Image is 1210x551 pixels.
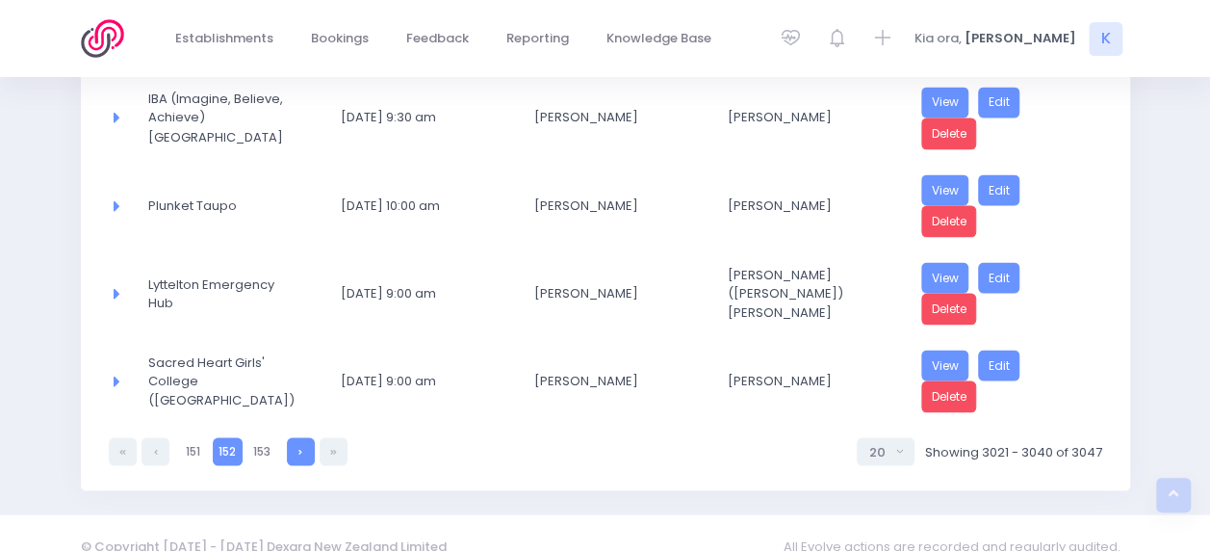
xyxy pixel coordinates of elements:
a: Previous [142,437,169,465]
td: <a href="https://3sfl.stjis.org.nz/booking/ec348752-2dfa-4bed-94a3-253ea02d543a" class="btn btn-p... [909,162,1102,249]
span: Bookings [311,29,369,48]
span: [PERSON_NAME] [534,108,682,127]
td: Bob Palmer [522,249,715,337]
td: 10 November 2025 9:00 am [328,337,522,425]
span: Sacred Heart Girls' College ([GEOGRAPHIC_DATA]) [148,353,296,409]
span: [PERSON_NAME] [534,283,682,302]
td: Lyttelton Emergency Hub [136,249,329,337]
a: Bookings [296,20,385,58]
a: First [109,437,137,465]
td: Sacred Heart Girls' College (Hamilton) [136,337,329,425]
a: Delete [921,205,977,237]
span: [PERSON_NAME] [728,371,876,390]
td: <a href="https://3sfl.stjis.org.nz/booking/bc4f9bc1-629e-4e4f-a4b2-3eb37e71ea23" class="btn btn-p... [909,337,1102,425]
td: Paora Howe [522,74,715,162]
a: View [921,350,969,381]
span: [PERSON_NAME] [728,108,876,127]
span: [DATE] 9:00 am [341,283,489,302]
a: 151 [179,437,207,465]
span: Feedback [406,29,469,48]
span: Lyttelton Emergency Hub [148,275,296,312]
a: Next [287,437,315,465]
a: 153 [247,437,277,465]
a: Delete [921,293,977,325]
a: Edit [978,87,1020,118]
span: Reporting [506,29,569,48]
div: 20 [869,442,890,461]
a: Feedback [391,20,485,58]
a: Last [320,437,348,465]
a: 152 [213,437,243,465]
span: Plunket Taupo [148,196,296,215]
td: Annette Binnie [715,162,909,249]
td: Amiria Taylor [522,162,715,249]
span: [PERSON_NAME] [965,29,1076,48]
td: <a href="https://3sfl.stjis.org.nz/booking/57ae65c2-fe1c-4af6-9cff-3a3a27cca7a9" class="btn btn-p... [909,249,1102,337]
td: Hannah Tapara [522,337,715,425]
span: IBA (Imagine, Believe, Achieve) [GEOGRAPHIC_DATA] [148,90,296,146]
td: Alicia Smale [715,337,909,425]
span: [PERSON_NAME] [534,371,682,390]
a: Delete [921,380,977,412]
a: Edit [978,350,1020,381]
a: View [921,174,969,206]
a: Establishments [160,20,290,58]
td: Robert (Bob) Palmer [715,249,909,337]
a: Edit [978,174,1020,206]
td: Plunket Taupo [136,162,329,249]
span: [DATE] 9:00 am [341,371,489,390]
a: Knowledge Base [591,20,728,58]
a: View [921,87,969,118]
span: Knowledge Base [606,29,711,48]
td: 3 November 2025 9:30 am [328,74,522,162]
td: <a href="https://3sfl.stjis.org.nz/booking/25b192e8-6d07-4bad-a079-3dcfc02ce1fc" class="btn btn-p... [909,74,1102,162]
a: Reporting [491,20,585,58]
span: Showing 3021 - 3040 of 3047 [924,442,1101,461]
span: K [1089,22,1122,56]
a: View [921,262,969,294]
span: [PERSON_NAME] ([PERSON_NAME]) [PERSON_NAME] [728,265,876,322]
span: [PERSON_NAME] [728,196,876,215]
a: Delete [921,118,977,149]
span: Establishments [175,29,273,48]
button: Select page size [857,437,914,465]
img: Logo [81,19,136,58]
td: 8 November 2025 9:00 am [328,249,522,337]
td: Annette Binnie [715,74,909,162]
span: Kia ora, [914,29,962,48]
a: Edit [978,262,1020,294]
span: [DATE] 10:00 am [341,196,489,215]
td: 6 November 2025 10:00 am [328,162,522,249]
span: [DATE] 9:30 am [341,108,489,127]
td: IBA (Imagine, Believe, Achieve) Tauranga [136,74,329,162]
span: [PERSON_NAME] [534,196,682,215]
